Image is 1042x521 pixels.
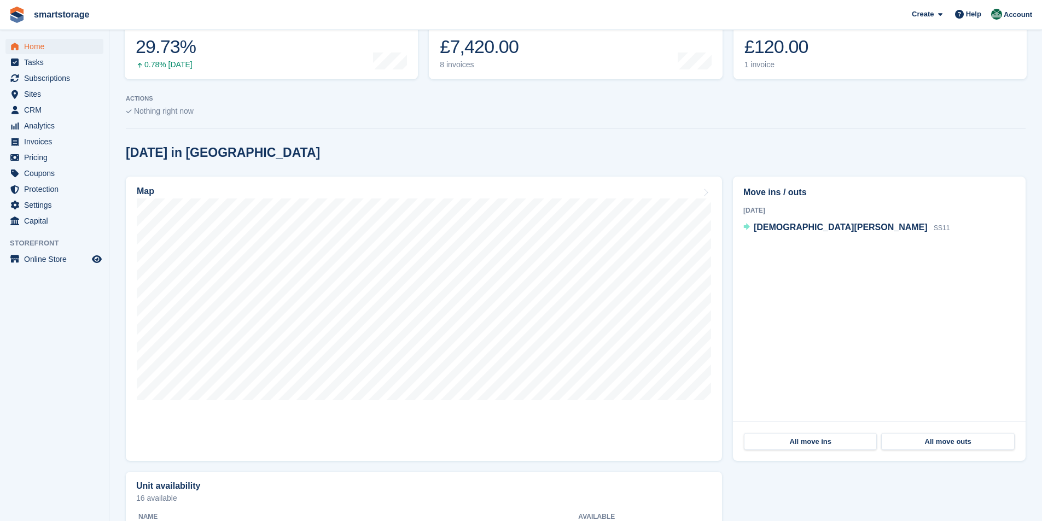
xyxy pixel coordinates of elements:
[24,39,90,54] span: Home
[126,177,722,461] a: Map
[5,55,103,70] a: menu
[734,10,1027,79] a: Awaiting payment £120.00 1 invoice
[10,238,109,249] span: Storefront
[744,36,819,58] div: £120.00
[440,36,521,58] div: £7,420.00
[743,206,1015,215] div: [DATE]
[24,102,90,118] span: CRM
[5,251,103,267] a: menu
[136,36,196,58] div: 29.73%
[966,9,981,20] span: Help
[24,197,90,213] span: Settings
[429,10,722,79] a: Month-to-date sales £7,420.00 8 invoices
[24,134,90,149] span: Invoices
[136,494,712,502] p: 16 available
[5,213,103,229] a: menu
[1004,9,1032,20] span: Account
[5,182,103,197] a: menu
[126,145,320,160] h2: [DATE] in [GEOGRAPHIC_DATA]
[5,86,103,102] a: menu
[30,5,94,24] a: smartstorage
[5,118,103,133] a: menu
[126,95,1026,102] p: ACTIONS
[5,71,103,86] a: menu
[743,221,950,235] a: [DEMOGRAPHIC_DATA][PERSON_NAME] SS11
[24,55,90,70] span: Tasks
[134,107,194,115] span: Nothing right now
[440,60,521,69] div: 8 invoices
[881,433,1014,450] a: All move outs
[5,197,103,213] a: menu
[24,71,90,86] span: Subscriptions
[136,481,200,491] h2: Unit availability
[137,186,154,196] h2: Map
[934,224,950,232] span: SS11
[912,9,934,20] span: Create
[754,223,928,232] span: [DEMOGRAPHIC_DATA][PERSON_NAME]
[24,166,90,181] span: Coupons
[125,10,418,79] a: Occupancy 29.73% 0.78% [DATE]
[24,251,90,267] span: Online Store
[5,150,103,165] a: menu
[24,182,90,197] span: Protection
[744,60,819,69] div: 1 invoice
[743,186,1015,199] h2: Move ins / outs
[5,134,103,149] a: menu
[136,60,196,69] div: 0.78% [DATE]
[24,150,90,165] span: Pricing
[991,9,1002,20] img: Peter Britcliffe
[24,118,90,133] span: Analytics
[5,39,103,54] a: menu
[90,253,103,266] a: Preview store
[9,7,25,23] img: stora-icon-8386f47178a22dfd0bd8f6a31ec36ba5ce8667c1dd55bd0f319d3a0aa187defe.svg
[24,86,90,102] span: Sites
[24,213,90,229] span: Capital
[5,166,103,181] a: menu
[5,102,103,118] a: menu
[744,433,877,450] a: All move ins
[126,109,132,114] img: blank_slate_check_icon-ba018cac091ee9be17c0a81a6c232d5eb81de652e7a59be601be346b1b6ddf79.svg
